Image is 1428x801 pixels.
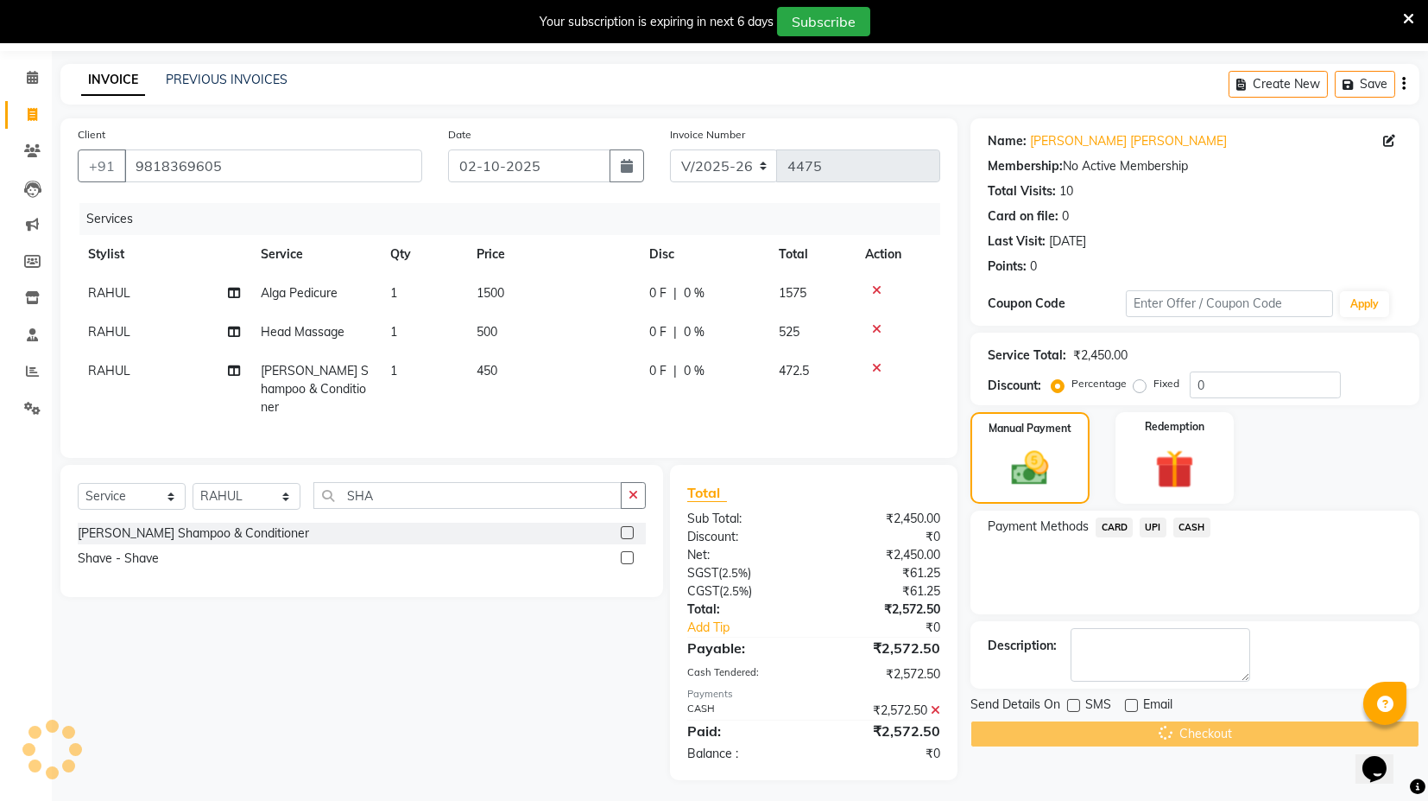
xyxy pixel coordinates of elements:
span: 525 [779,324,799,340]
span: SMS [1085,696,1111,717]
button: +91 [78,149,126,182]
span: Head Massage [261,324,344,340]
div: Points: [988,257,1027,276]
div: ₹2,450.00 [814,510,954,528]
span: 1 [390,285,397,301]
div: Description: [988,637,1057,655]
span: | [673,362,677,380]
div: Membership: [988,157,1063,175]
div: ₹0 [814,745,954,763]
th: Service [250,235,380,274]
span: 1 [390,324,397,340]
a: [PERSON_NAME] [PERSON_NAME] [1030,132,1227,150]
span: 0 % [684,323,705,341]
div: ₹0 [837,619,954,637]
div: ₹61.25 [814,564,954,582]
span: 0 F [649,323,667,341]
span: RAHUL [88,324,130,340]
div: ₹2,572.50 [814,665,954,683]
span: SGST [687,565,718,581]
a: INVOICE [81,65,145,96]
div: No Active Membership [988,157,1402,175]
span: RAHUL [88,285,130,301]
div: ( ) [674,564,814,582]
div: Total Visits: [988,182,1056,200]
div: 10 [1059,182,1073,200]
span: 0 F [649,362,667,380]
span: Email [1143,696,1172,717]
div: ₹2,572.50 [814,638,954,658]
img: _cash.svg [1000,447,1060,490]
label: Date [448,127,471,143]
span: 2.5% [723,584,749,598]
div: Card on file: [988,207,1058,226]
div: [PERSON_NAME] Shampoo & Conditioner [78,524,309,543]
div: [DATE] [1049,232,1086,251]
label: Redemption [1145,419,1204,435]
div: Paid: [674,721,814,741]
div: Payable: [674,638,814,658]
span: 0 % [684,284,705,302]
div: Last Visit: [988,232,1046,251]
span: [PERSON_NAME] Shampoo & Conditioner [261,363,369,415]
div: Discount: [674,528,814,546]
button: Apply [1340,291,1389,317]
span: | [673,323,677,341]
span: 0 F [649,284,667,302]
label: Invoice Number [670,127,745,143]
div: Services [79,203,953,235]
th: Qty [380,235,466,274]
div: ₹2,572.50 [814,721,954,741]
th: Stylist [78,235,250,274]
div: Payments [687,687,940,702]
th: Price [466,235,639,274]
div: 0 [1030,257,1037,276]
input: Search or Scan [313,482,622,509]
div: Shave - Shave [78,550,159,568]
span: 472.5 [779,363,809,378]
th: Total [768,235,855,274]
img: _gift.svg [1143,445,1206,493]
span: Total [687,484,727,502]
span: 500 [477,324,497,340]
div: Service Total: [988,346,1066,365]
span: 0 % [684,362,705,380]
div: ₹2,450.00 [814,546,954,564]
span: CARD [1096,518,1133,537]
span: 1575 [779,285,806,301]
div: Net: [674,546,814,564]
span: UPI [1140,518,1166,537]
a: PREVIOUS INVOICES [166,72,287,87]
label: Client [78,127,105,143]
span: Payment Methods [988,518,1089,536]
div: Coupon Code [988,295,1126,313]
div: Your subscription is expiring in next 6 days [540,13,774,31]
div: ₹2,450.00 [1073,346,1128,365]
span: 1 [390,363,397,378]
span: 1500 [477,285,504,301]
span: CASH [1173,518,1210,537]
span: RAHUL [88,363,130,378]
span: 450 [477,363,497,378]
span: | [673,284,677,302]
div: ( ) [674,582,814,601]
th: Action [855,235,940,274]
div: Cash Tendered: [674,665,814,683]
label: Percentage [1071,376,1127,391]
div: Discount: [988,377,1041,395]
iframe: chat widget [1355,732,1411,784]
div: Total: [674,601,814,619]
button: Subscribe [777,7,870,36]
div: ₹61.25 [814,582,954,601]
input: Enter Offer / Coupon Code [1126,290,1333,317]
div: Balance : [674,745,814,763]
input: Search by Name/Mobile/Email/Code [124,149,422,182]
button: Save [1335,71,1395,98]
div: Sub Total: [674,510,814,528]
div: Name: [988,132,1027,150]
div: ₹2,572.50 [814,702,954,720]
span: CGST [687,583,719,599]
span: Send Details On [970,696,1060,717]
label: Fixed [1153,376,1179,391]
span: 2.5% [722,566,748,580]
